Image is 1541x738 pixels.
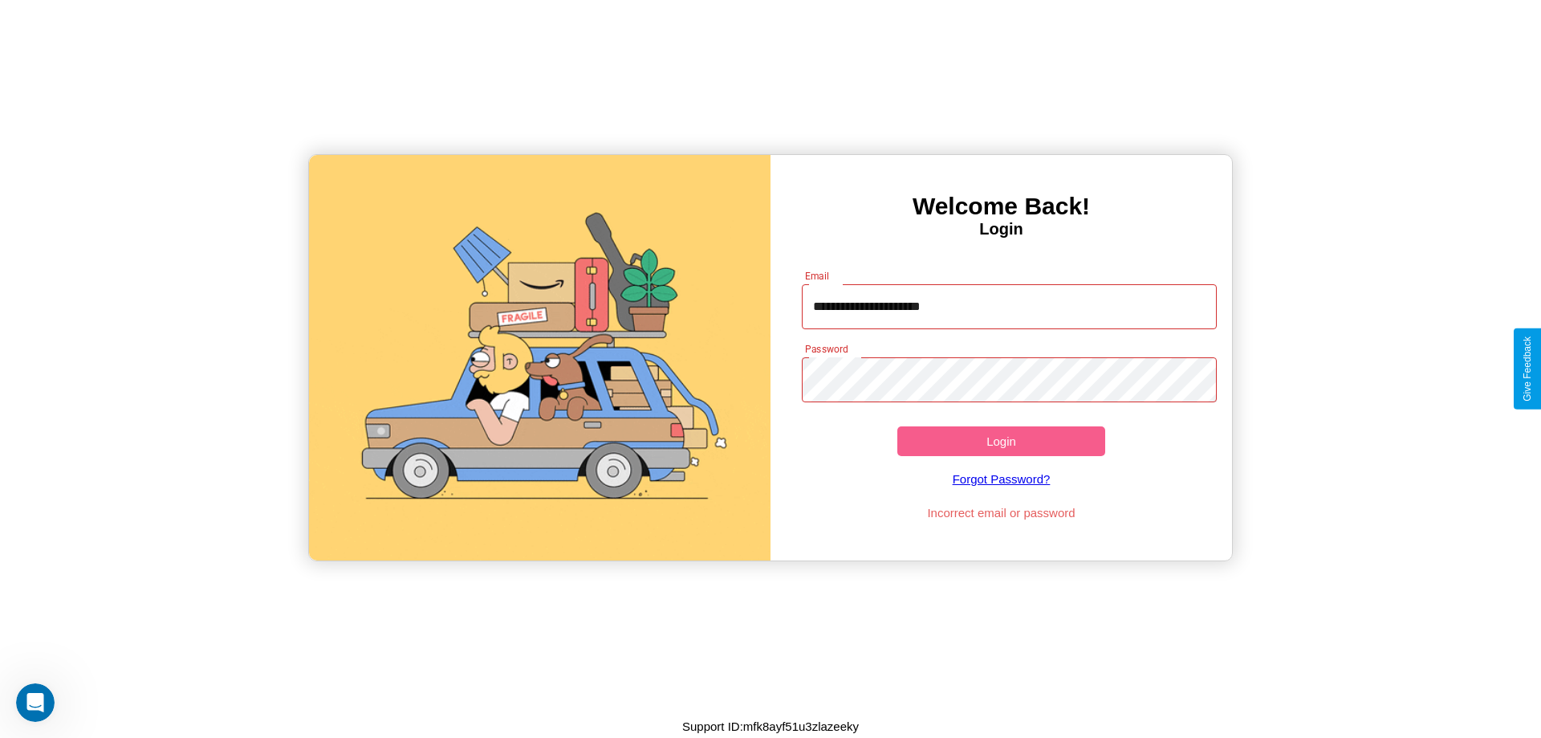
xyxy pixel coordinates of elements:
button: Login [897,426,1105,456]
h4: Login [770,220,1232,239]
p: Incorrect email or password [794,502,1210,524]
label: Email [805,269,830,283]
iframe: Intercom live chat [16,683,55,722]
label: Password [805,342,848,356]
h3: Welcome Back! [770,193,1232,220]
p: Support ID: mfk8ayf51u3zlazeeky [682,716,859,737]
img: gif [309,155,770,561]
a: Forgot Password? [794,456,1210,502]
div: Give Feedback [1522,336,1533,402]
